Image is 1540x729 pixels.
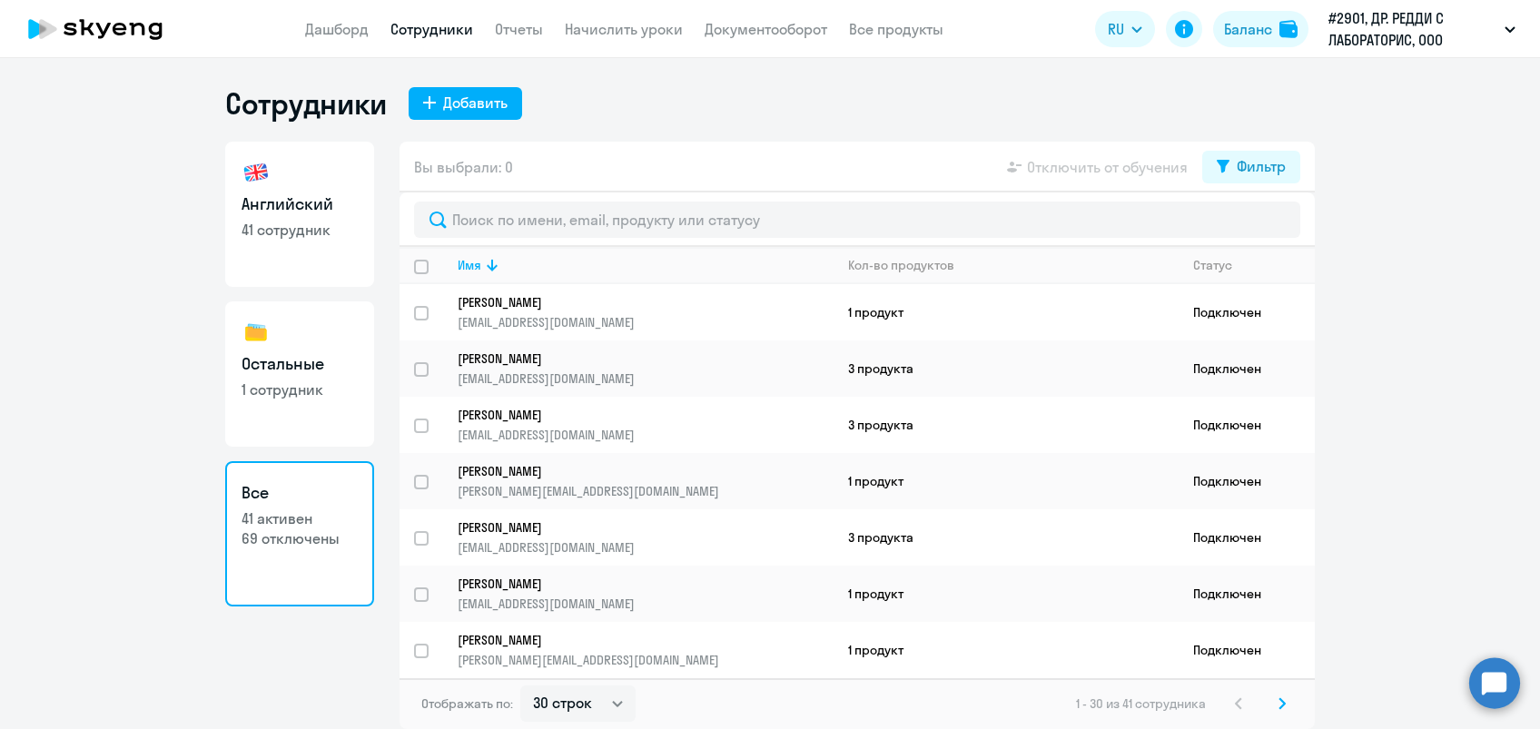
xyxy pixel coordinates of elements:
input: Поиск по имени, email, продукту или статусу [414,202,1300,238]
a: [PERSON_NAME][EMAIL_ADDRESS][DOMAIN_NAME] [458,294,833,330]
p: [EMAIL_ADDRESS][DOMAIN_NAME] [458,314,833,330]
p: [EMAIL_ADDRESS][DOMAIN_NAME] [458,596,833,612]
td: Подключен [1179,622,1315,678]
button: Балансbalance [1213,11,1308,47]
h3: Остальные [242,352,358,376]
a: Дашборд [305,20,369,38]
div: Баланс [1224,18,1272,40]
div: Добавить [443,92,508,113]
a: Английский41 сотрудник [225,142,374,287]
div: Фильтр [1237,155,1286,177]
a: Сотрудники [390,20,473,38]
a: [PERSON_NAME][EMAIL_ADDRESS][DOMAIN_NAME] [458,576,833,612]
td: 3 продукта [834,397,1179,453]
p: [PERSON_NAME] [458,350,808,367]
button: #2901, ДР. РЕДДИ С ЛАБОРАТОРИС, ООО [1319,7,1525,51]
p: 1 сотрудник [242,379,358,399]
div: Статус [1193,257,1314,273]
h1: Сотрудники [225,85,387,122]
p: [PERSON_NAME] [458,294,808,310]
p: [PERSON_NAME][EMAIL_ADDRESS][DOMAIN_NAME] [458,483,833,499]
span: Отображать по: [421,695,513,712]
p: 41 сотрудник [242,220,358,240]
img: english [242,158,271,187]
a: Документооборот [705,20,827,38]
a: [PERSON_NAME][EMAIL_ADDRESS][DOMAIN_NAME] [458,407,833,443]
p: [PERSON_NAME] [458,463,808,479]
div: Статус [1193,257,1232,273]
button: Добавить [409,87,522,120]
td: 1 продукт [834,566,1179,622]
div: Имя [458,257,481,273]
p: [EMAIL_ADDRESS][DOMAIN_NAME] [458,539,833,556]
p: [PERSON_NAME][EMAIL_ADDRESS][DOMAIN_NAME] [458,652,833,668]
td: 1 продукт [834,284,1179,340]
button: Фильтр [1202,151,1300,183]
td: 3 продукта [834,340,1179,397]
span: RU [1108,18,1124,40]
td: Подключен [1179,397,1315,453]
span: Вы выбрали: 0 [414,156,513,178]
td: Подключен [1179,566,1315,622]
a: Отчеты [495,20,543,38]
a: Начислить уроки [565,20,683,38]
a: Все41 активен69 отключены [225,461,374,606]
p: 41 активен [242,508,358,528]
p: [PERSON_NAME] [458,407,808,423]
p: [PERSON_NAME] [458,519,808,536]
td: Подключен [1179,509,1315,566]
p: #2901, ДР. РЕДДИ С ЛАБОРАТОРИС, ООО [1328,7,1497,51]
a: [PERSON_NAME][PERSON_NAME][EMAIL_ADDRESS][DOMAIN_NAME] [458,632,833,668]
h3: Все [242,481,358,505]
td: 1 продукт [834,622,1179,678]
div: Имя [458,257,833,273]
td: Подключен [1179,284,1315,340]
td: Подключен [1179,453,1315,509]
p: [EMAIL_ADDRESS][DOMAIN_NAME] [458,370,833,387]
a: Все продукты [849,20,943,38]
a: [PERSON_NAME][PERSON_NAME][EMAIL_ADDRESS][DOMAIN_NAME] [458,463,833,499]
p: [EMAIL_ADDRESS][DOMAIN_NAME] [458,427,833,443]
td: 1 продукт [834,453,1179,509]
p: 69 отключены [242,528,358,548]
button: RU [1095,11,1155,47]
span: 1 - 30 из 41 сотрудника [1076,695,1206,712]
img: others [242,318,271,347]
td: 3 продукта [834,509,1179,566]
div: Кол-во продуктов [848,257,1178,273]
p: [PERSON_NAME] [458,632,808,648]
div: Кол-во продуктов [848,257,954,273]
img: balance [1279,20,1298,38]
a: [PERSON_NAME][EMAIL_ADDRESS][DOMAIN_NAME] [458,519,833,556]
p: [PERSON_NAME] [458,576,808,592]
a: [PERSON_NAME][EMAIL_ADDRESS][DOMAIN_NAME] [458,350,833,387]
h3: Английский [242,192,358,216]
td: Подключен [1179,340,1315,397]
a: Остальные1 сотрудник [225,301,374,447]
